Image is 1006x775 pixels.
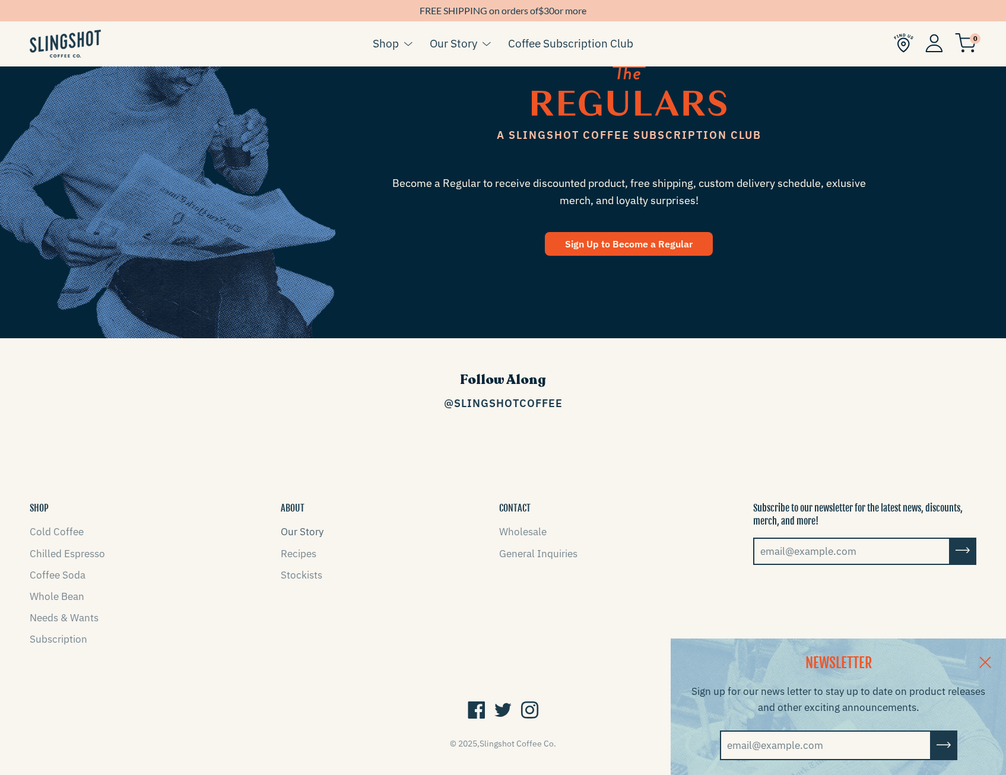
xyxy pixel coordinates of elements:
button: CONTACT [499,501,531,514]
a: Subscription [30,633,87,646]
a: Coffee Soda [30,568,85,582]
a: Wholesale [499,525,547,538]
input: email@example.com [720,730,931,760]
span: 0 [970,33,980,44]
img: theregulars-1635635075788.svg [532,60,726,116]
span: Sign Up to Become a Regular [565,238,693,250]
p: Subscribe to our newsletter for the latest news, discounts, merch, and more! [753,501,976,528]
span: Follow Along [460,371,546,389]
span: a slingshot coffee subscription club [383,127,875,144]
img: Account [925,34,943,52]
a: 0 [955,36,976,50]
a: @SlingshotCoffee [444,396,563,410]
a: Chilled Espresso [30,547,105,560]
p: Sign up for our news letter to stay up to date on product releases and other exciting announcements. [690,684,987,716]
span: 30 [544,5,554,16]
button: SHOP [30,501,49,514]
a: Recipes [281,547,316,560]
span: Become a Regular to receive discounted product, free shipping, custom delivery schedule, exlusive... [383,175,875,209]
a: Our Story [430,34,477,52]
a: Coffee Subscription Club [508,34,633,52]
a: Cold Coffee [30,525,84,538]
a: General Inquiries [499,547,577,560]
a: Needs & Wants [30,611,99,624]
img: Find Us [894,33,913,53]
input: email@example.com [753,538,950,565]
h2: NEWSLETTER [690,653,987,674]
img: cart [955,33,976,53]
a: Our Story [281,525,323,538]
a: Whole Bean [30,590,84,603]
span: $ [538,5,544,16]
button: ABOUT [281,501,304,514]
a: Stockists [281,568,322,582]
a: Shop [373,34,399,52]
